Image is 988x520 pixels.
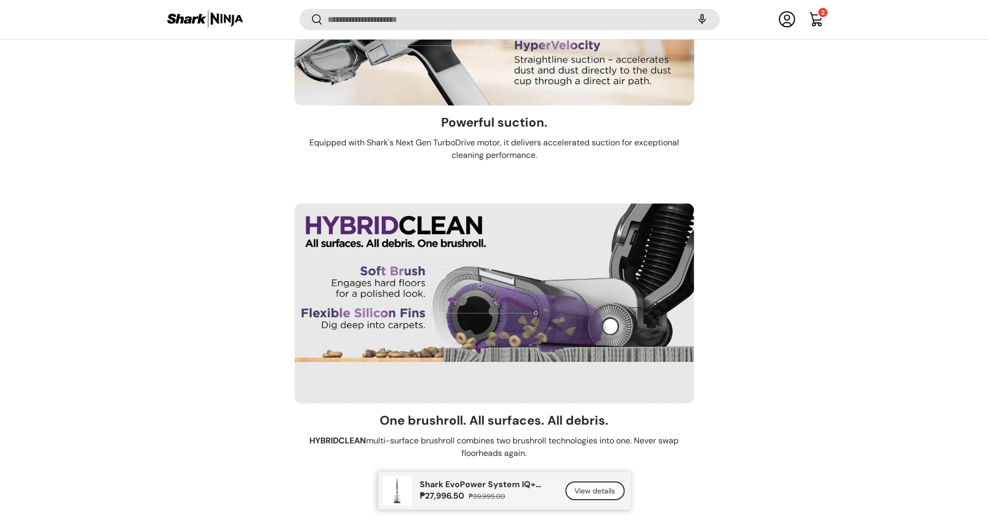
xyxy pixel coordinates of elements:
[294,435,694,460] p: multi-surface brushroll combines two brushroll technologies into one. Never swap floorheads again.
[565,481,624,501] a: View details
[420,490,467,501] strong: ₱27,996.50
[685,8,719,31] speech-search-button: Search by voice
[420,479,553,489] p: Shark EvoPower System IQ+ AED (CS851AE)
[441,114,547,130] h3: Powerful suction.​
[469,492,505,501] s: ₱39,995.00
[294,137,694,162] p: Equipped with Shark's Next Gen TurboDrive motor, it delivers accelerated suction for exceptional ...
[166,9,244,30] img: Shark Ninja Philippines
[821,9,824,17] span: 2
[380,412,608,428] h3: One brushroll. All surfaces. All debris.​
[309,435,366,446] strong: HYBRIDCLEAN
